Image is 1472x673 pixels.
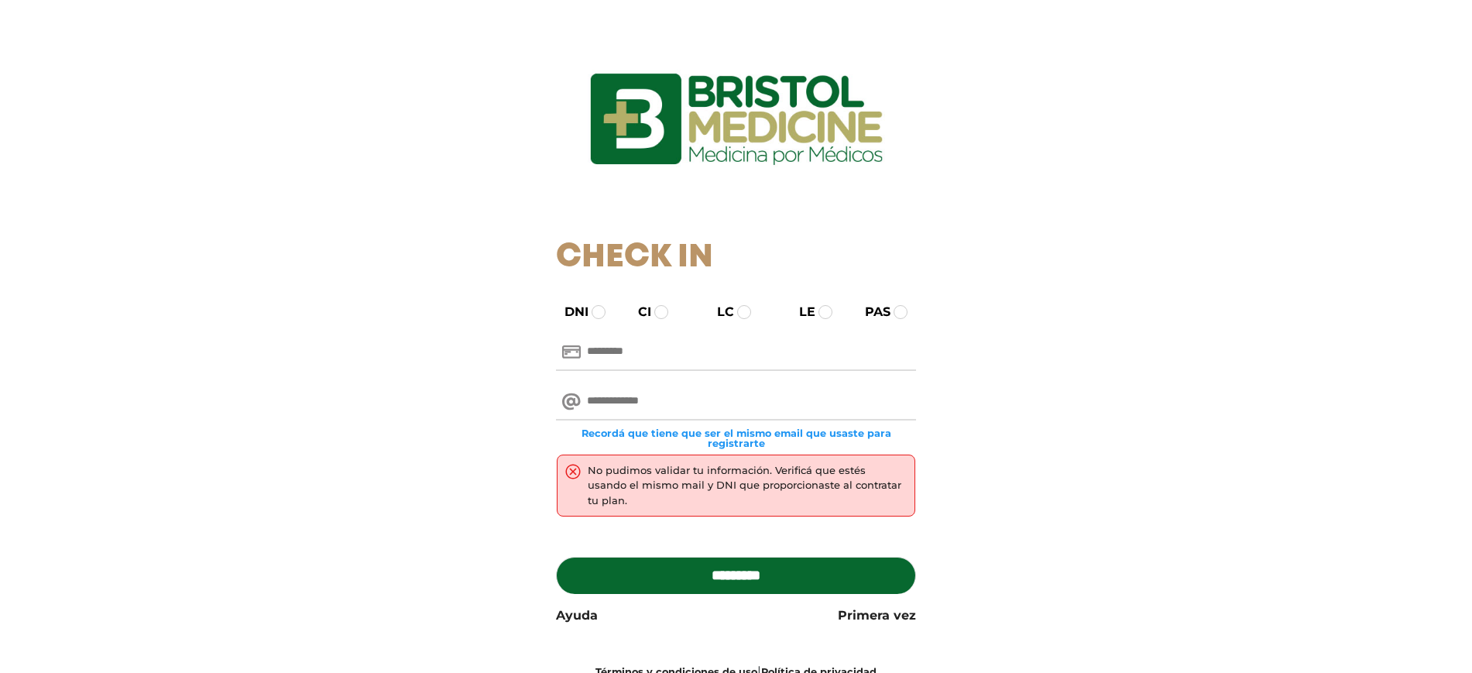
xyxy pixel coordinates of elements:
small: Recordá que tiene que ser el mismo email que usaste para registrarte [556,428,916,448]
img: logo_ingresarbristol.jpg [527,19,945,220]
label: LE [785,303,815,321]
a: Primera vez [838,606,916,625]
label: DNI [551,303,588,321]
label: CI [624,303,651,321]
h1: Check In [556,239,916,277]
label: PAS [851,303,890,321]
div: No pudimos validar tu información. Verificá que estés usando el mismo mail y DNI que proporcionas... [588,463,907,509]
a: Ayuda [556,606,598,625]
label: LC [703,303,734,321]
